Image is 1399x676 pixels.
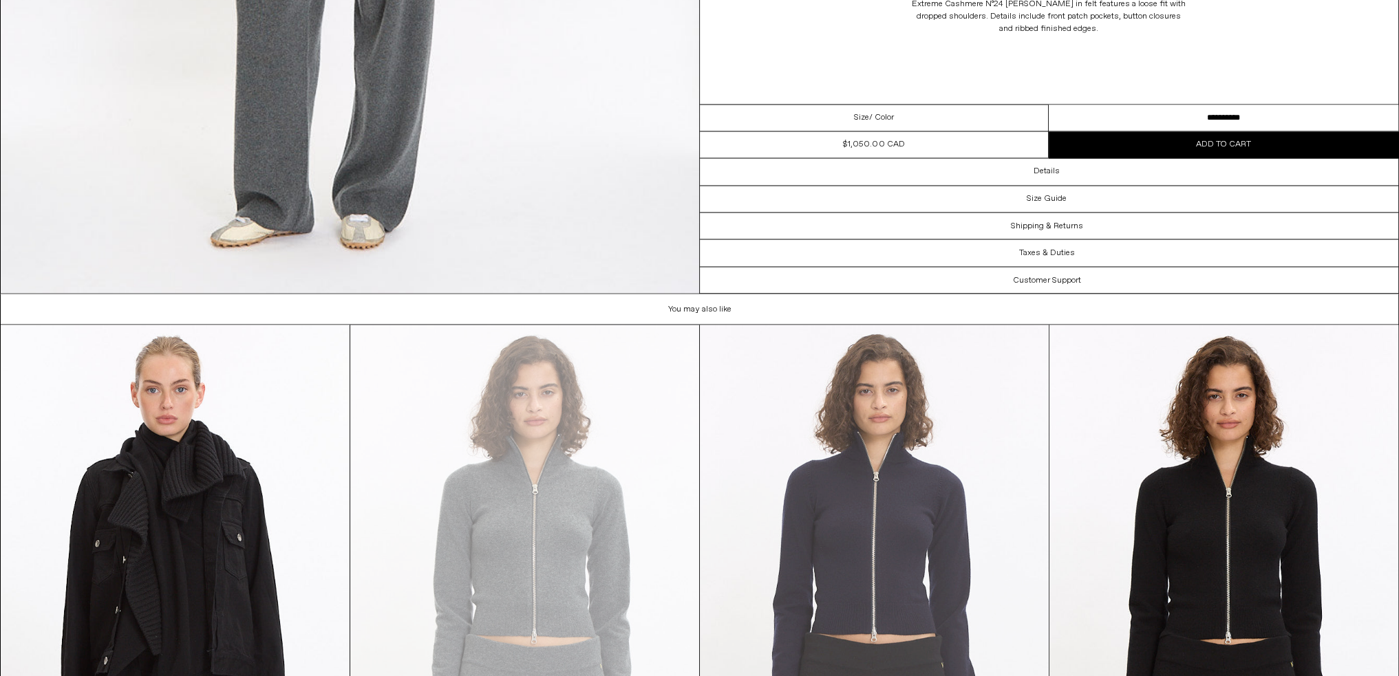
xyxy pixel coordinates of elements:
[1011,221,1083,230] h3: Shipping & Returns
[1049,132,1398,158] button: Add to cart
[1019,248,1075,258] h3: Taxes & Duties
[843,139,904,151] div: $1,050.00 CAD
[1034,167,1060,177] h3: Details
[1027,194,1067,204] h3: Size Guide
[1,294,1399,325] h1: You may also like
[869,111,894,124] span: / Color
[1196,140,1251,151] span: Add to cart
[854,111,869,124] span: Size
[1013,275,1081,285] h3: Customer Support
